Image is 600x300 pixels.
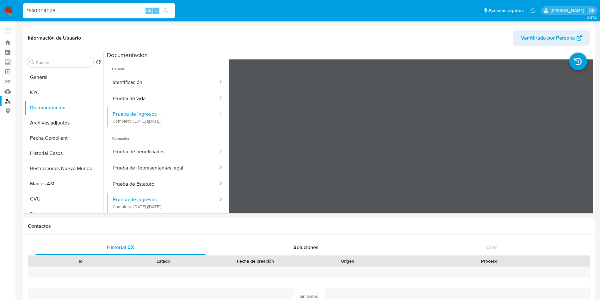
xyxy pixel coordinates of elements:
button: search-icon [159,6,172,15]
h1: Información de Usuario [28,35,81,41]
a: Notificaciones [530,8,535,13]
button: Historial Casos [24,146,103,161]
input: Buscar usuario o caso... [23,7,175,15]
span: Historial CX [107,244,134,251]
button: Buscar [29,60,34,65]
span: Alt [146,8,151,14]
span: Ver Mirada por Persona [521,30,575,46]
p: sandra.helbardt@mercadolibre.com [551,8,586,14]
h1: Contactos [28,223,590,229]
button: Restricciones Nuevo Mundo [24,161,103,176]
button: Archivos adjuntos [24,115,103,131]
button: Volver al orden por defecto [96,60,101,67]
button: CVU [24,191,103,207]
span: s [155,8,157,14]
div: Estado [127,258,201,264]
input: Buscar [36,60,91,65]
button: KYC [24,85,103,100]
button: Marcas AML [24,176,103,191]
button: Direcciones [24,207,103,222]
span: Chat [486,244,497,251]
div: Fecha de creación [209,258,302,264]
div: Origen [311,258,385,264]
a: Salir [589,7,595,14]
div: Proceso [393,258,585,264]
span: Accesos rápidos [488,7,524,14]
div: Id [44,258,118,264]
span: Soluciones [294,244,319,251]
button: Documentación [24,100,103,115]
button: General [24,70,103,85]
button: Ver Mirada por Persona [513,30,590,46]
button: Fecha Compliant [24,131,103,146]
